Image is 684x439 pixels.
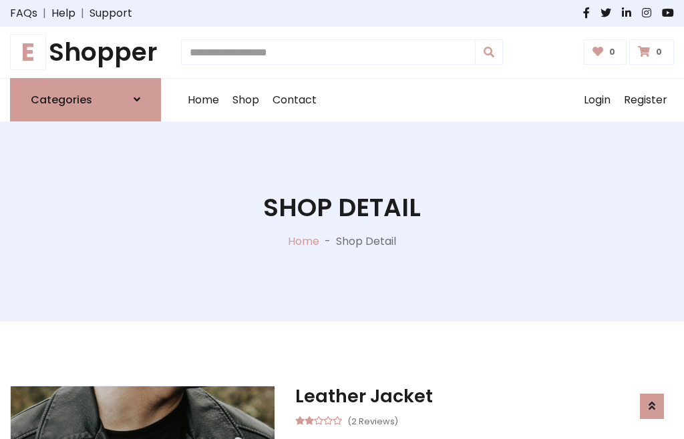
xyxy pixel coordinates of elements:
a: Contact [266,79,323,121]
p: Shop Detail [336,234,396,250]
a: Home [181,79,226,121]
p: - [319,234,336,250]
span: | [37,5,51,21]
h1: Shop Detail [263,193,421,223]
a: FAQs [10,5,37,21]
a: Support [90,5,132,21]
a: Shop [226,79,266,121]
span: 0 [653,46,665,58]
span: E [10,34,46,70]
a: Login [577,79,617,121]
a: 0 [629,39,674,65]
h1: Shopper [10,37,161,67]
small: (2 Reviews) [347,412,398,428]
a: Register [617,79,674,121]
h6: Categories [31,93,92,106]
h3: Leather Jacket [295,386,674,407]
a: Home [288,234,319,249]
a: Categories [10,78,161,121]
a: EShopper [10,37,161,67]
a: Help [51,5,75,21]
a: 0 [584,39,627,65]
span: | [75,5,90,21]
span: 0 [606,46,619,58]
